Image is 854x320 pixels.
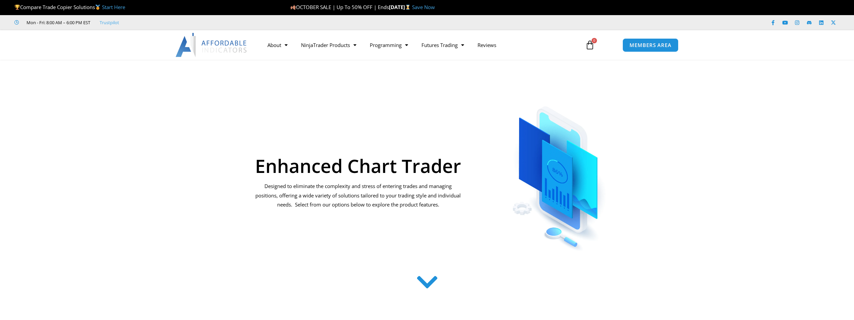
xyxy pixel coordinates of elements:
a: About [261,37,294,53]
img: 🥇 [95,5,100,10]
a: Save Now [412,4,435,10]
img: 🍂 [291,5,296,10]
a: Reviews [471,37,503,53]
a: 0 [575,35,605,55]
span: Compare Trade Copier Solutions [14,4,125,10]
h1: Enhanced Chart Trader [255,156,462,175]
a: NinjaTrader Products [294,37,363,53]
a: Futures Trading [415,37,471,53]
span: 0 [592,38,597,43]
span: MEMBERS AREA [630,43,671,48]
a: MEMBERS AREA [622,38,679,52]
span: OCTOBER SALE | Up To 50% OFF | Ends [290,4,389,10]
nav: Menu [261,37,577,53]
span: Mon - Fri: 8:00 AM – 6:00 PM EST [25,18,90,27]
p: Designed to eliminate the complexity and stress of entering trades and managing positions, offeri... [255,182,462,210]
img: ⌛ [405,5,410,10]
strong: [DATE] [389,4,412,10]
a: Trustpilot [100,18,119,27]
img: LogoAI | Affordable Indicators – NinjaTrader [175,33,248,57]
img: ChartTrader | Affordable Indicators – NinjaTrader [491,90,628,254]
a: Start Here [102,4,125,10]
img: 🏆 [15,5,20,10]
a: Programming [363,37,415,53]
